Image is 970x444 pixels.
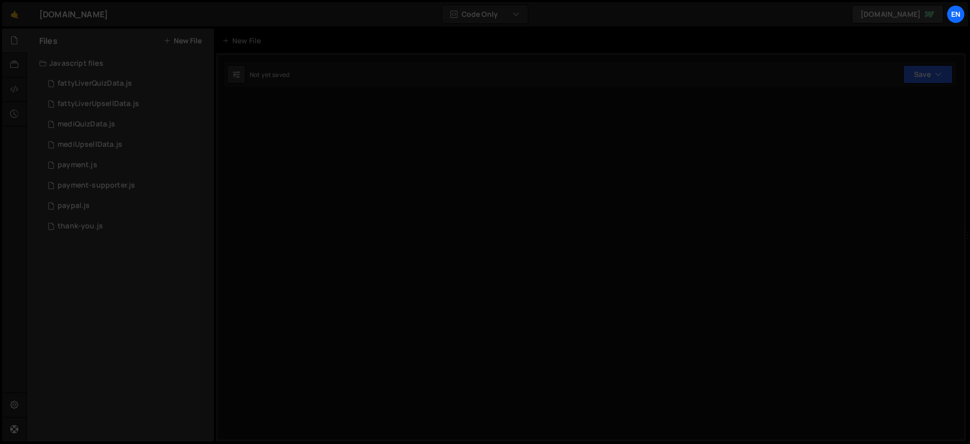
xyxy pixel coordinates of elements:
div: paypal.js [58,201,90,211]
div: 16956/46701.js [39,135,214,155]
div: 16956/46565.js [39,94,214,114]
div: 16956/46550.js [39,196,214,216]
a: [DOMAIN_NAME] [852,5,944,23]
div: Javascript files [27,53,214,73]
div: Not yet saved [250,70,289,79]
div: 16956/46524.js [39,216,214,237]
div: 16956/46551.js [39,155,214,175]
div: payment-supporter.js [58,181,135,190]
a: 🤙 [2,2,27,27]
button: New File [164,37,202,45]
div: 16956/46552.js [39,175,214,196]
div: 16956/46566.js [39,73,214,94]
: 16956/46700.js [39,114,214,135]
div: fattyLiverQuizData.js [58,79,132,88]
div: mediUpsellData.js [58,140,122,149]
div: mediQuizData.js [58,120,115,129]
div: payment.js [58,161,97,170]
div: fattyLiverUpsellData.js [58,99,139,109]
button: Save [903,65,953,84]
div: New File [222,36,265,46]
a: En [947,5,965,23]
div: thank-you.js [58,222,103,231]
div: [DOMAIN_NAME] [39,8,108,20]
button: Code Only [442,5,528,23]
h2: Files [39,35,58,46]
